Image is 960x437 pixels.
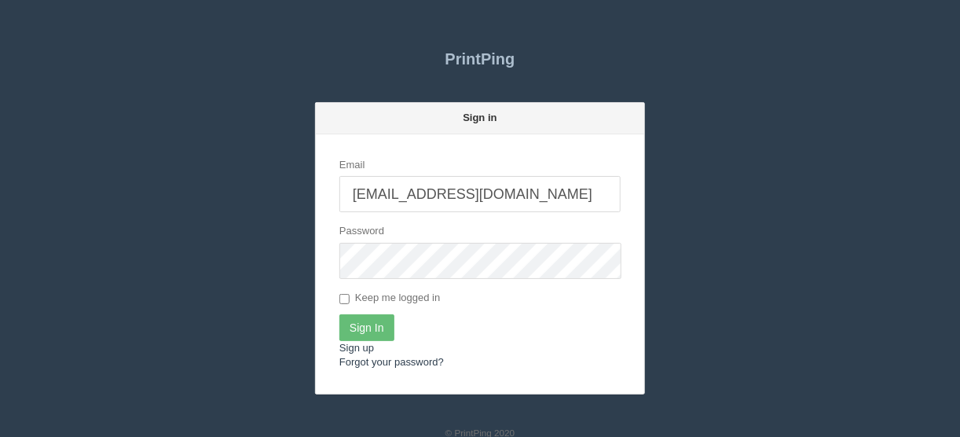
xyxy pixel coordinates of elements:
label: Email [339,158,365,173]
label: Keep me logged in [339,291,440,307]
input: Keep me logged in [339,294,350,304]
a: Forgot your password? [339,356,444,368]
strong: Sign in [463,112,496,123]
a: PrintPing [315,39,645,79]
input: test@example.com [339,176,621,212]
a: Sign up [339,342,374,354]
label: Password [339,224,384,239]
input: Sign In [339,314,394,341]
